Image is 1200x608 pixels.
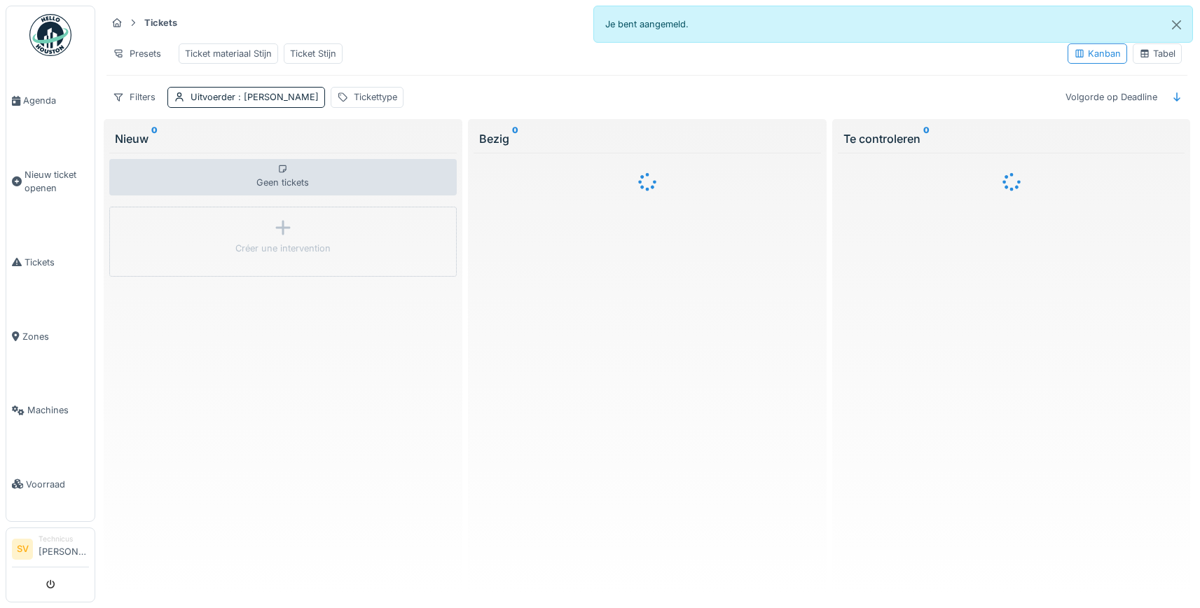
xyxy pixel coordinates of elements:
sup: 0 [151,130,158,147]
div: Kanban [1074,47,1121,60]
div: Uitvoerder [191,90,319,104]
div: Tickettype [354,90,397,104]
div: Geen tickets [109,159,457,195]
div: Ticket Stijn [290,47,336,60]
div: Je bent aangemeld. [593,6,1194,43]
sup: 0 [923,130,930,147]
li: SV [12,539,33,560]
li: [PERSON_NAME] [39,534,89,564]
span: Zones [22,330,89,343]
span: Agenda [23,94,89,107]
a: Voorraad [6,448,95,522]
div: Volgorde op Deadline [1059,87,1164,107]
button: Close [1161,6,1192,43]
div: Presets [106,43,167,64]
div: Tabel [1139,47,1175,60]
span: : [PERSON_NAME] [235,92,319,102]
a: Nieuw ticket openen [6,138,95,226]
a: Zones [6,299,95,373]
div: Ticket materiaal Stijn [185,47,272,60]
div: Te controleren [843,130,1180,147]
div: Nieuw [115,130,451,147]
span: Tickets [25,256,89,269]
sup: 0 [512,130,518,147]
div: Bezig [479,130,815,147]
span: Voorraad [26,478,89,491]
a: SV Technicus[PERSON_NAME] [12,534,89,567]
a: Machines [6,373,95,448]
a: Tickets [6,226,95,300]
img: Badge_color-CXgf-gQk.svg [29,14,71,56]
strong: Tickets [139,16,183,29]
span: Nieuw ticket openen [25,168,89,195]
a: Agenda [6,64,95,138]
div: Créer une intervention [235,242,331,255]
span: Machines [27,403,89,417]
div: Filters [106,87,162,107]
div: Technicus [39,534,89,544]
